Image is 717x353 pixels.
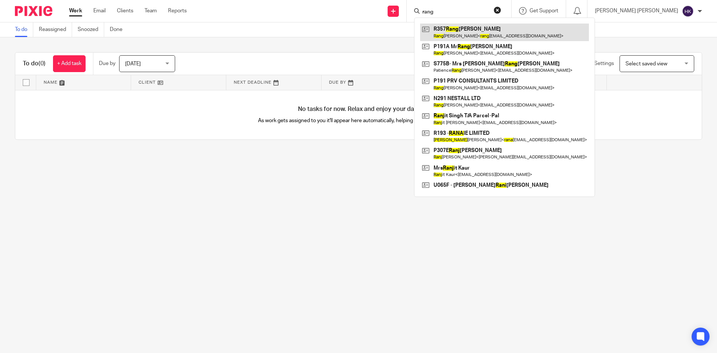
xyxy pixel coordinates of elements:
[15,105,702,113] h4: No tasks for now. Relax and enjoy your day!
[78,22,104,37] a: Snoozed
[125,61,141,66] span: [DATE]
[145,7,157,15] a: Team
[15,6,52,16] img: Pixie
[110,22,128,37] a: Done
[682,5,694,17] img: svg%3E
[69,7,82,15] a: Work
[117,7,133,15] a: Clients
[626,61,667,66] span: Select saved view
[168,7,187,15] a: Reports
[187,117,530,124] p: As work gets assigned to you it'll appear here automatically, helping you stay organised.
[595,7,678,15] p: [PERSON_NAME] [PERSON_NAME]
[38,61,46,66] span: (0)
[15,22,33,37] a: To do
[582,61,614,66] span: View Settings
[93,7,106,15] a: Email
[99,60,115,67] p: Due by
[39,22,72,37] a: Reassigned
[23,60,46,68] h1: To do
[530,8,558,13] span: Get Support
[53,55,86,72] a: + Add task
[494,6,501,14] button: Clear
[422,9,489,16] input: Search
